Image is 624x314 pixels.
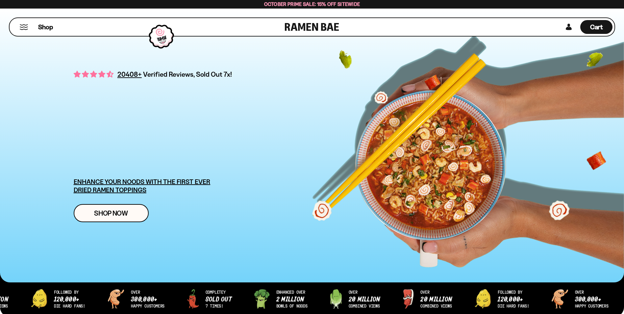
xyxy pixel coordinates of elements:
[590,23,603,31] span: Cart
[38,23,53,32] span: Shop
[19,24,28,30] button: Mobile Menu Trigger
[264,1,360,7] span: October Prime Sale: 15% off Sitewide
[143,70,232,78] span: Verified Reviews, Sold Out 7x!
[38,20,53,34] a: Shop
[117,69,142,79] span: 20408+
[74,204,149,222] a: Shop Now
[94,210,128,217] span: Shop Now
[580,18,612,36] div: Cart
